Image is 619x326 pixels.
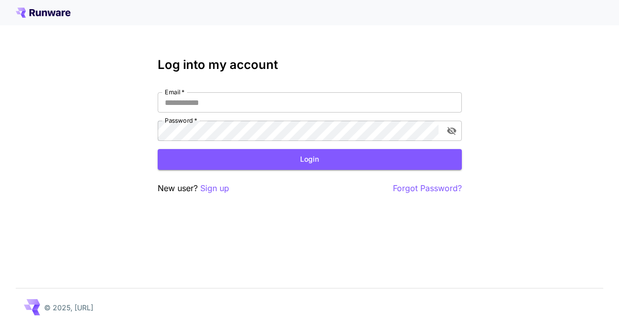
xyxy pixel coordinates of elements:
[158,149,462,170] button: Login
[443,122,461,140] button: toggle password visibility
[393,182,462,195] button: Forgot Password?
[165,116,197,125] label: Password
[158,182,229,195] p: New user?
[165,88,185,96] label: Email
[44,302,93,313] p: © 2025, [URL]
[158,58,462,72] h3: Log into my account
[200,182,229,195] button: Sign up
